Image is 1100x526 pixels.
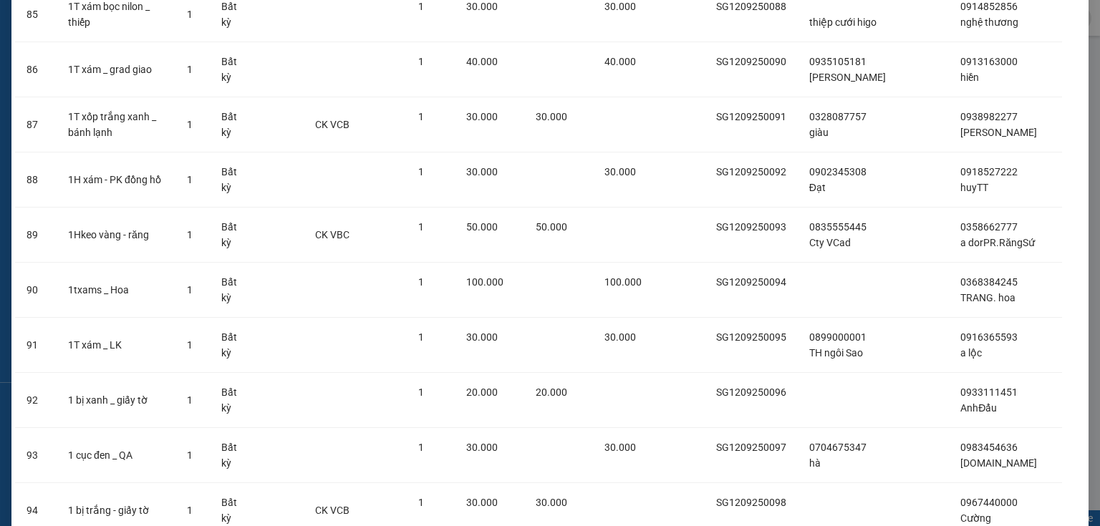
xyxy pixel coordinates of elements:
span: 1 [418,497,424,508]
td: Bất kỳ [210,42,254,97]
span: 30.000 [604,331,636,343]
span: SG1209250096 [716,386,786,398]
td: Bất kỳ [210,318,254,373]
td: 91 [15,318,57,373]
span: 1 [187,9,193,20]
td: 1T xốp trắng xanh _ bánh lạnh [57,97,175,152]
span: a dorPR.RăngSứ [960,237,1035,248]
span: 0935105181 [809,56,867,67]
span: 1 [418,221,424,233]
span: 0967440000 [960,497,1018,508]
span: 40.000 [466,56,498,67]
td: 1T xám _ LK [57,318,175,373]
td: 1 bị xanh _ giấy tờ [57,373,175,428]
span: giàu [809,127,829,138]
td: Bất kỳ [210,97,254,152]
span: 30.000 [466,111,498,122]
span: 1 [187,64,193,75]
span: 40.000 [604,56,636,67]
span: 30.000 [604,1,636,12]
span: SG1209250091 [716,111,786,122]
span: SG1209250095 [716,331,786,343]
span: 0835555445 [809,221,867,233]
span: 1 [418,1,424,12]
span: CK VCB [315,505,349,516]
td: 93 [15,428,57,483]
span: 50.000 [466,221,498,233]
span: 20.000 [536,386,567,398]
span: [DOMAIN_NAME] [960,457,1037,469]
span: 30.000 [536,497,567,508]
span: 50.000 [536,221,567,233]
td: 88 [15,152,57,208]
td: Bất kỳ [210,428,254,483]
span: TRANG. hoa [960,292,1015,303]
span: SG1209250088 [716,1,786,12]
span: 1 [418,276,424,288]
span: 1 [187,449,193,461]
span: 0983454636 [960,442,1018,453]
span: 0913163000 [960,56,1018,67]
span: SG1209250092 [716,166,786,177]
td: Bất kỳ [210,208,254,263]
span: SG1209250093 [716,221,786,233]
span: 1 [187,339,193,351]
span: 1 [187,119,193,130]
span: huyTT [960,182,988,193]
span: nghệ thương [960,16,1018,28]
span: 1 [187,174,193,185]
span: 0358662777 [960,221,1018,233]
span: 1 [187,505,193,516]
span: SG1209250098 [716,497,786,508]
td: 92 [15,373,57,428]
span: 0902345308 [809,166,867,177]
span: AnhĐẩu [960,402,997,414]
span: 1 [418,111,424,122]
span: 0916365593 [960,331,1018,343]
span: 0933111451 [960,386,1018,398]
td: 1H xám - PK đồng hồ [57,152,175,208]
td: Bất kỳ [210,152,254,208]
span: 0368384245 [960,276,1018,288]
span: Cường [960,512,991,524]
span: 30.000 [536,111,567,122]
span: 30.000 [466,497,498,508]
span: SG1209250090 [716,56,786,67]
span: 30.000 [466,442,498,453]
span: [PERSON_NAME] [960,127,1037,138]
span: TH ngôi Sao [809,347,863,359]
span: SG1209250094 [716,276,786,288]
span: 30.000 [466,331,498,343]
span: 0914852856 [960,1,1018,12]
span: 0899000001 [809,331,867,343]
td: Bất kỳ [210,373,254,428]
td: Bất kỳ [210,263,254,318]
span: 0938982277 [960,111,1018,122]
span: 30.000 [466,1,498,12]
span: [PERSON_NAME] [809,72,886,83]
span: a lộc [960,347,982,359]
span: 1 [187,229,193,240]
span: SG1209250097 [716,442,786,453]
span: 1 [418,166,424,177]
span: hiền [960,72,979,83]
td: 87 [15,97,57,152]
span: 100.000 [604,276,642,288]
td: 1 cục đen _ QA [57,428,175,483]
span: 30.000 [466,166,498,177]
span: 100.000 [466,276,503,288]
span: 1 [418,442,424,453]
span: 1 [187,394,193,406]
span: Đạt [809,182,826,193]
td: 90 [15,263,57,318]
span: 1 [418,386,424,398]
span: hà [809,457,821,469]
span: 0704675347 [809,442,867,453]
span: 1 [187,284,193,296]
span: 20.000 [466,386,498,398]
td: 89 [15,208,57,263]
td: 86 [15,42,57,97]
span: 1 [418,331,424,343]
td: 1txams _ Hoa [57,263,175,318]
span: 30.000 [604,166,636,177]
